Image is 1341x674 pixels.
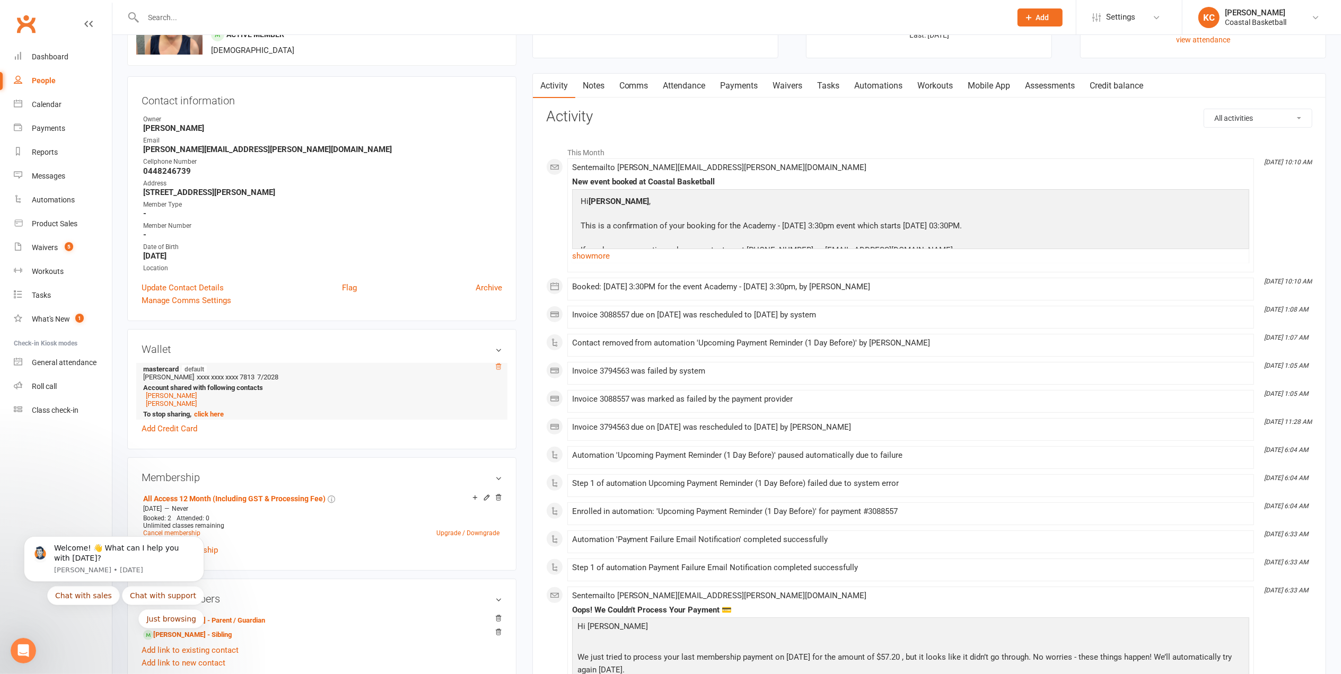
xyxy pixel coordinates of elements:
div: Coastal Basketball [1225,17,1286,27]
strong: [PERSON_NAME] [589,197,650,206]
span: Attended: 0 [177,515,209,522]
a: Workouts [14,260,112,283]
a: Payments [14,117,112,140]
div: People [32,76,56,85]
p: If you have any questions please contact us at [PHONE_NUMBER] or [EMAIL_ADDRESS][DOMAIN_NAME]. [578,244,965,259]
div: Messages [32,172,65,180]
a: Comms [612,74,656,98]
div: Member Type [143,200,502,210]
i: [DATE] 6:33 AM [1264,587,1308,594]
i: [DATE] 1:08 AM [1264,306,1308,313]
i: [DATE] 6:04 AM [1264,474,1308,482]
div: Email [143,136,502,146]
a: Calendar [14,93,112,117]
a: Activity [533,74,575,98]
a: [PERSON_NAME] [146,392,197,400]
div: Oops! We Couldn’t Process Your Payment 💳 [572,606,1249,615]
i: [DATE] 6:04 AM [1264,502,1308,510]
a: What's New1 [14,307,112,331]
button: Add [1018,8,1063,26]
i: [DATE] 1:05 AM [1264,390,1308,397]
strong: [STREET_ADDRESS][PERSON_NAME] [143,188,502,197]
a: Waivers [766,74,810,98]
a: Automations [847,74,910,98]
div: Booked: [DATE] 3:30PM for the event Academy - [DATE] 3:30pm, by [PERSON_NAME] [572,282,1249,291]
div: Reports [32,148,58,156]
span: [DATE] [143,505,162,512]
strong: mastercard [143,365,497,373]
div: Address [143,179,502,189]
div: Automations [32,196,75,204]
i: [DATE] 6:33 AM [1264,530,1308,538]
a: General attendance kiosk mode [14,351,112,375]
div: Calendar [32,100,62,109]
i: [DATE] 11:28 AM [1264,418,1312,425]
strong: [PERSON_NAME][EMAIL_ADDRESS][PERSON_NAME][DOMAIN_NAME] [143,145,502,154]
a: Clubworx [13,11,39,37]
h3: Family Members [142,593,502,605]
a: Mobile App [961,74,1018,98]
a: view attendance [1176,36,1230,44]
a: Add link to existing contact [142,644,239,657]
div: Owner [143,114,502,125]
h3: Membership [142,472,502,483]
i: [DATE] 10:10 AM [1264,278,1312,285]
i: [DATE] 6:04 AM [1264,446,1308,454]
div: Payments [32,124,65,132]
strong: To stop sharing, [143,410,497,418]
p: This is a confirmation of your booking for the Academy - [DATE] 3:30pm event which starts [DATE] ... [578,219,965,235]
div: Date of Birth [143,242,502,252]
i: [DATE] 6:33 AM [1264,558,1308,566]
div: Step 1 of automation Payment Failure Email Notification completed successfully [572,563,1249,572]
strong: [PERSON_NAME] [143,123,502,133]
span: Add [1036,13,1049,22]
div: Workouts [32,267,64,276]
div: What's New [32,315,70,323]
a: Archive [476,281,502,294]
div: Invoice 3088557 was marked as failed by the payment provider [572,395,1249,404]
a: Add link to new contact [142,657,225,669]
div: Invoice 3794563 was failed by system [572,367,1249,376]
a: Waivers 5 [14,236,112,260]
h3: Wallet [142,343,502,355]
strong: 0448246739 [143,166,502,176]
span: Never [172,505,188,512]
div: Automation 'Payment Failure Email Notification' completed successfully [572,535,1249,544]
div: Invoice 3794563 due on [DATE] was rescheduled to [DATE] by [PERSON_NAME] [572,423,1249,432]
div: KC [1198,7,1220,28]
div: Member Number [143,221,502,231]
span: [DEMOGRAPHIC_DATA] [211,46,294,55]
a: Product Sales [14,212,112,236]
a: Dashboard [14,45,112,69]
a: Reports [14,140,112,164]
a: Flag [342,281,357,294]
h3: Activity [546,109,1312,125]
a: Manage Comms Settings [142,294,231,307]
div: — [141,504,502,513]
span: 1 [75,314,84,323]
a: show more [572,249,1249,263]
li: This Month [546,141,1312,158]
a: click here [194,410,224,418]
p: Hi [PERSON_NAME] [575,620,1247,635]
a: Class kiosk mode [14,398,112,422]
a: Payments [713,74,766,98]
span: default [181,365,207,373]
span: Unlimited classes remaining [143,522,224,529]
a: Credit balance [1083,74,1151,98]
a: All Access 12 Month (Including GST & Processing Fee) [143,494,326,503]
a: [PERSON_NAME] [146,400,197,407]
strong: [DATE] [143,251,502,261]
div: Product Sales [32,219,77,228]
span: Booked: 2 [143,515,171,522]
div: Tasks [32,291,51,299]
iframe: Intercom live chat [11,638,36,663]
div: Automation 'Upcoming Payment Reminder (1 Day Before)' paused automatically due to failure [572,451,1249,460]
span: Sent email to [PERSON_NAME][EMAIL_ADDRESS][PERSON_NAME][DOMAIN_NAME] [572,163,867,172]
a: Notes [575,74,612,98]
i: [DATE] 10:10 AM [1264,158,1312,166]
